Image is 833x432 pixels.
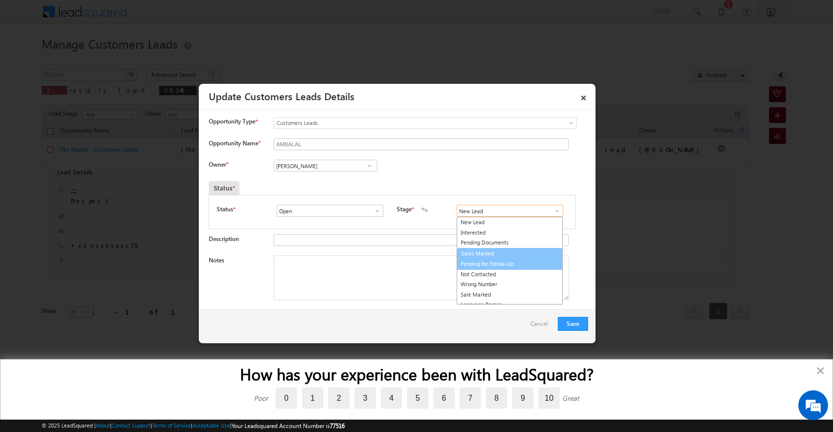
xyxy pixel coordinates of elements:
a: Not Contacted [457,269,562,280]
button: Close [816,363,825,378]
a: Update Customers Leads Details [209,89,355,103]
h2: How has your experience been with LeadSquared? [20,365,813,383]
label: Owner [209,161,228,168]
a: × [575,87,592,105]
div: Minimize live chat window [163,5,186,29]
a: About [96,422,110,429]
textarea: Type your message and hit 'Enter' [13,92,181,297]
label: 7 [460,387,481,409]
label: Status [217,205,233,214]
label: 0 [276,387,297,409]
div: Status [209,181,239,195]
a: Terms of Service [152,422,191,429]
a: Sale Marked [457,290,562,300]
a: Pending for Follow-Up [457,258,563,270]
a: Interested [457,228,562,238]
a: Show All Items [368,206,381,216]
label: 1 [302,387,323,409]
a: Contact Support [112,422,151,429]
a: Cancel [531,317,553,336]
div: Great [562,393,579,403]
div: Chat with us now [52,52,167,65]
span: Customers Leads [274,119,536,127]
a: Acceptable Use [192,422,230,429]
span: Opportunity Type [209,117,255,126]
input: Type to Search [457,205,563,217]
span: Your Leadsquared Account Number is [232,422,345,430]
input: Type to Search [277,205,383,217]
span: 77516 [330,422,345,430]
a: New Lead [457,217,562,228]
a: Wrong Number [457,279,562,290]
em: Start Chat [135,306,180,319]
label: 9 [512,387,534,409]
input: Type to Search [274,160,377,172]
div: Poor [254,393,268,403]
a: Show All Items [548,206,561,216]
label: 8 [486,387,507,409]
label: 2 [328,387,350,409]
label: Notes [209,256,224,264]
label: 5 [407,387,428,409]
label: Description [209,235,239,243]
a: Language Barrier [457,300,562,310]
button: Save [558,317,588,331]
a: Sales Marked [457,248,562,259]
label: Opportunity Name [209,139,260,147]
label: 4 [381,387,402,409]
span: © 2025 LeadSquared | | | | | [42,421,345,431]
label: Stage [397,205,412,214]
img: d_60004797649_company_0_60004797649 [17,52,42,65]
a: Show All Items [363,161,375,171]
label: 3 [355,387,376,409]
a: Pending Documents [457,238,562,248]
label: 6 [433,387,455,409]
label: 10 [538,387,560,409]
